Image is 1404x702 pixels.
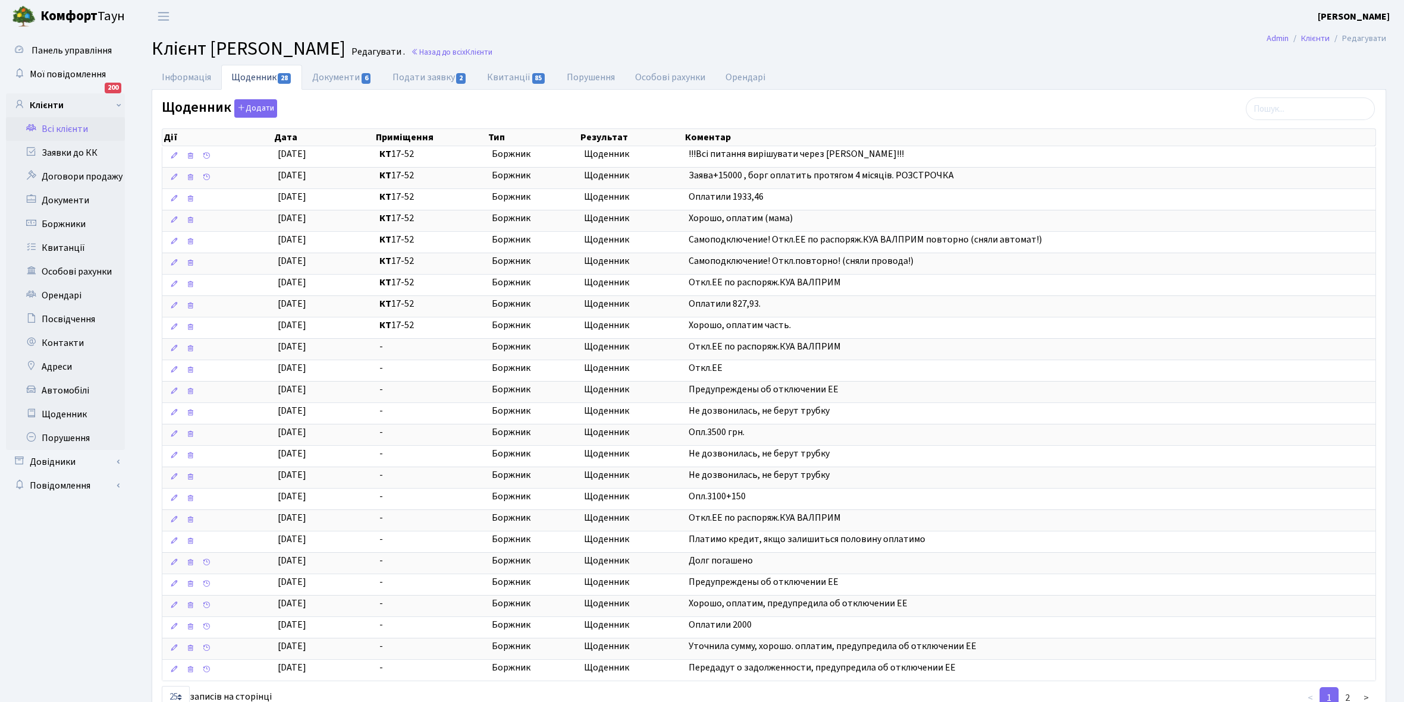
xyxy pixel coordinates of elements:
[689,426,745,439] span: Опл.3500 грн.
[492,276,574,289] span: Боржник
[411,46,492,58] a: Назад до всіхКлієнти
[689,661,956,674] span: Передадут о задолженности, предупредила об отключении ЕЕ
[584,640,679,653] span: Щоденник
[379,297,483,311] span: 17-52
[456,73,466,84] span: 2
[532,73,545,84] span: 85
[6,188,125,212] a: Документи
[6,474,125,498] a: Повідомлення
[477,65,556,90] a: Квитанції
[379,276,391,289] b: КТ
[278,147,306,160] span: [DATE]
[584,190,679,204] span: Щоденник
[1318,10,1390,24] a: [PERSON_NAME]
[689,169,954,182] span: Заява+15000 , борг оплатить протягом 4 місяців. РОЗСТРОЧКА
[1267,32,1289,45] a: Admin
[492,297,574,311] span: Боржник
[379,618,483,632] span: -
[379,319,483,332] span: 17-52
[492,554,574,568] span: Боржник
[689,533,925,546] span: Платимо кредит, якщо залишиться половину оплатимо
[278,73,291,84] span: 28
[492,340,574,354] span: Боржник
[379,212,391,225] b: КТ
[492,661,574,675] span: Боржник
[689,340,841,353] span: Откл.ЕЕ по распоряж.КУА ВАЛПРИМ
[584,554,679,568] span: Щоденник
[689,147,904,160] span: !!!Всі питання вирішувати через [PERSON_NAME]!!!
[584,340,679,354] span: Щоденник
[6,236,125,260] a: Квитанції
[379,212,483,225] span: 17-52
[492,447,574,461] span: Боржник
[6,307,125,331] a: Посвідчення
[492,426,574,439] span: Боржник
[492,533,574,546] span: Боржник
[1330,32,1386,45] li: Редагувати
[278,533,306,546] span: [DATE]
[492,511,574,525] span: Боржник
[689,212,793,225] span: Хорошо, оплатим (мама)
[379,190,483,204] span: 17-52
[278,618,306,631] span: [DATE]
[689,597,907,610] span: Хорошо, оплатим, предупредила об отключении ЕЕ
[278,361,306,374] span: [DATE]
[579,129,683,146] th: Результат
[492,212,574,225] span: Боржник
[1301,32,1330,45] a: Клієнти
[278,169,306,182] span: [DATE]
[492,404,574,418] span: Боржник
[6,212,125,236] a: Боржники
[30,68,106,81] span: Мої повідомлення
[362,73,371,84] span: 6
[584,254,679,268] span: Щоденник
[584,447,679,461] span: Щоденник
[557,65,625,90] a: Порушення
[584,618,679,632] span: Щоденник
[584,575,679,589] span: Щоденник
[689,254,913,267] span: Самоподключение! Откл.повторно! (сняли провода!)
[584,511,679,525] span: Щоденник
[584,169,679,182] span: Щоденник
[584,383,679,396] span: Щоденник
[379,340,483,354] span: -
[584,661,679,675] span: Щоденник
[684,129,1375,146] th: Коментар
[466,46,492,58] span: Клієнти
[379,147,483,161] span: 17-52
[689,190,764,203] span: Оплатили 1933,46
[278,575,306,588] span: [DATE]
[379,661,483,675] span: -
[584,533,679,546] span: Щоденник
[584,297,679,311] span: Щоденник
[689,383,838,396] span: Предупреждены об отключении ЕЕ
[379,319,391,332] b: КТ
[6,39,125,62] a: Панель управління
[492,575,574,589] span: Боржник
[379,554,483,568] span: -
[162,129,273,146] th: Дії
[278,511,306,524] span: [DATE]
[40,7,125,27] span: Таун
[492,254,574,268] span: Боржник
[492,361,574,375] span: Боржник
[1246,97,1375,120] input: Пошук...
[1318,10,1390,23] b: [PERSON_NAME]
[6,450,125,474] a: Довідники
[689,297,761,310] span: Оплатили 827,93.
[234,99,277,118] button: Щоденник
[492,383,574,396] span: Боржник
[379,575,483,589] span: -
[278,661,306,674] span: [DATE]
[6,355,125,379] a: Адреси
[6,402,125,426] a: Щоденник
[379,190,391,203] b: КТ
[278,276,306,289] span: [DATE]
[278,404,306,417] span: [DATE]
[379,447,483,461] span: -
[1249,26,1404,51] nav: breadcrumb
[584,361,679,375] span: Щоденник
[278,640,306,653] span: [DATE]
[492,147,574,161] span: Боржник
[6,93,125,117] a: Клієнти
